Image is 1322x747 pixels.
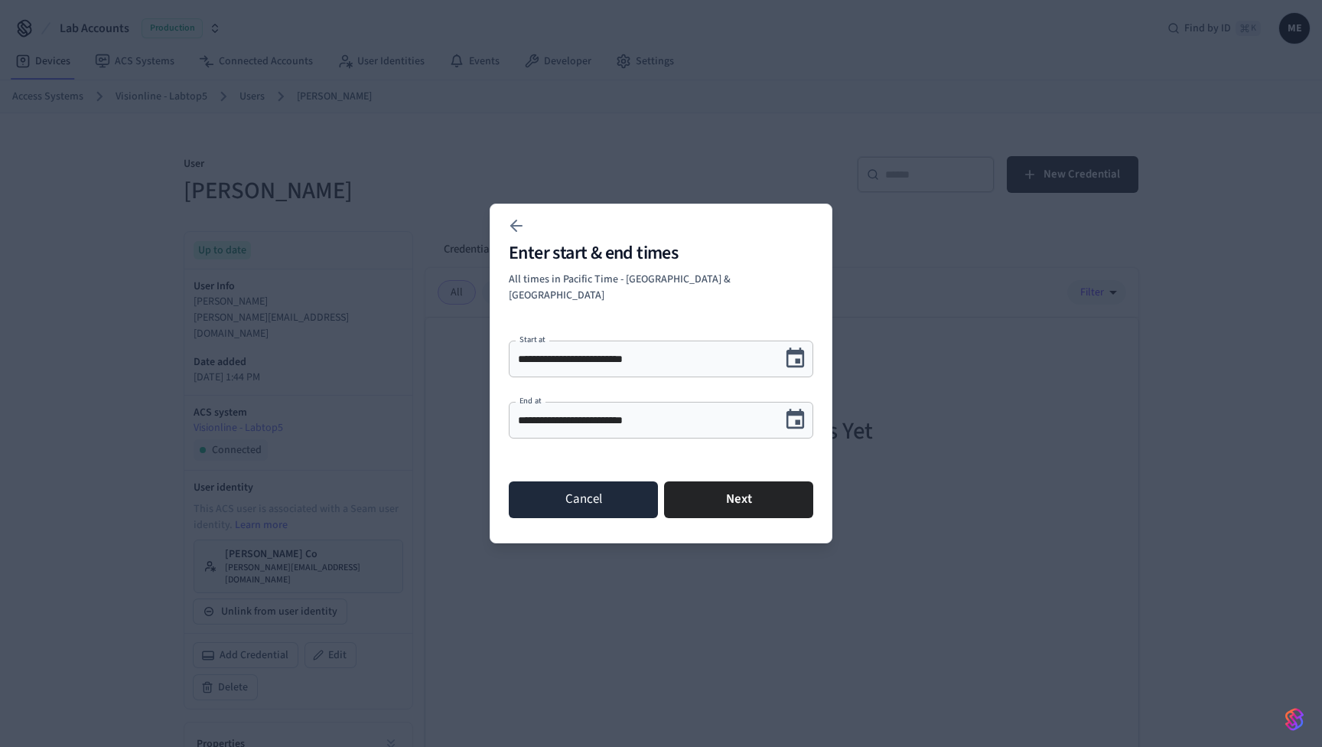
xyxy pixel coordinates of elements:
button: Next [664,481,813,518]
label: End at [519,395,542,406]
span: All times in Pacific Time - [GEOGRAPHIC_DATA] & [GEOGRAPHIC_DATA] [509,272,731,303]
button: Choose date, selected date is Oct 3, 2025 [777,402,813,438]
button: Choose date, selected date is Oct 2, 2025 [777,341,813,377]
img: SeamLogoGradient.69752ec5.svg [1285,707,1304,732]
button: Cancel [509,481,658,518]
h2: Enter start & end times [509,244,813,263]
label: Start at [519,334,545,345]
